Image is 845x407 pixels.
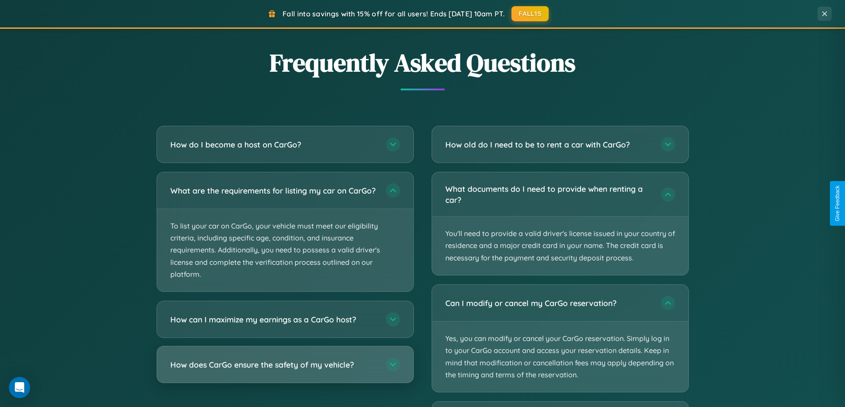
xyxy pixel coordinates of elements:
[157,46,689,80] h2: Frequently Asked Questions
[445,183,652,205] h3: What documents do I need to provide when renting a car?
[9,377,30,398] div: Open Intercom Messenger
[170,185,377,196] h3: What are the requirements for listing my car on CarGo?
[432,322,688,392] p: Yes, you can modify or cancel your CarGo reservation. Simply log in to your CarGo account and acc...
[834,186,841,221] div: Give Feedback
[511,6,549,21] button: FALL15
[432,217,688,275] p: You'll need to provide a valid driver's license issued in your country of residence and a major c...
[170,139,377,150] h3: How do I become a host on CarGo?
[170,314,377,325] h3: How can I maximize my earnings as a CarGo host?
[170,359,377,370] h3: How does CarGo ensure the safety of my vehicle?
[283,9,505,18] span: Fall into savings with 15% off for all users! Ends [DATE] 10am PT.
[445,298,652,309] h3: Can I modify or cancel my CarGo reservation?
[157,209,413,291] p: To list your car on CarGo, your vehicle must meet our eligibility criteria, including specific ag...
[445,139,652,150] h3: How old do I need to be to rent a car with CarGo?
